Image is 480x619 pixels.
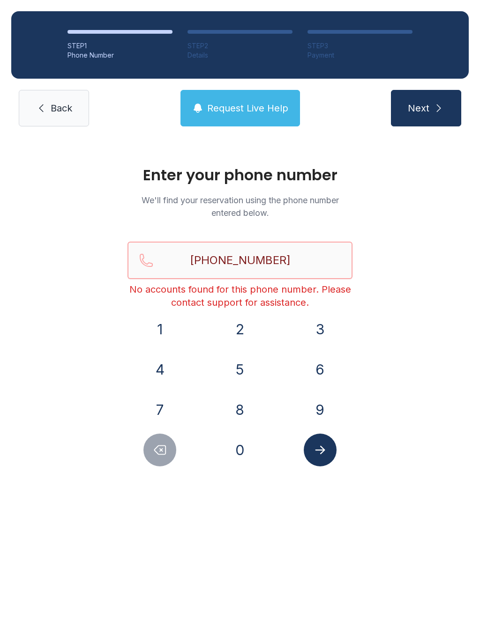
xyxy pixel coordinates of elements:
[143,353,176,386] button: 4
[304,313,337,346] button: 3
[304,353,337,386] button: 6
[143,313,176,346] button: 1
[207,102,288,115] span: Request Live Help
[408,102,429,115] span: Next
[304,434,337,466] button: Submit lookup form
[307,41,412,51] div: STEP 3
[143,393,176,426] button: 7
[67,41,172,51] div: STEP 1
[143,434,176,466] button: Delete number
[304,393,337,426] button: 9
[127,194,352,219] p: We'll find your reservation using the phone number entered below.
[51,102,72,115] span: Back
[67,51,172,60] div: Phone Number
[187,41,292,51] div: STEP 2
[127,242,352,279] input: Reservation phone number
[224,393,256,426] button: 8
[224,434,256,466] button: 0
[224,313,256,346] button: 2
[187,51,292,60] div: Details
[127,283,352,309] div: No accounts found for this phone number. Please contact support for assistance.
[224,353,256,386] button: 5
[307,51,412,60] div: Payment
[127,168,352,183] h1: Enter your phone number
